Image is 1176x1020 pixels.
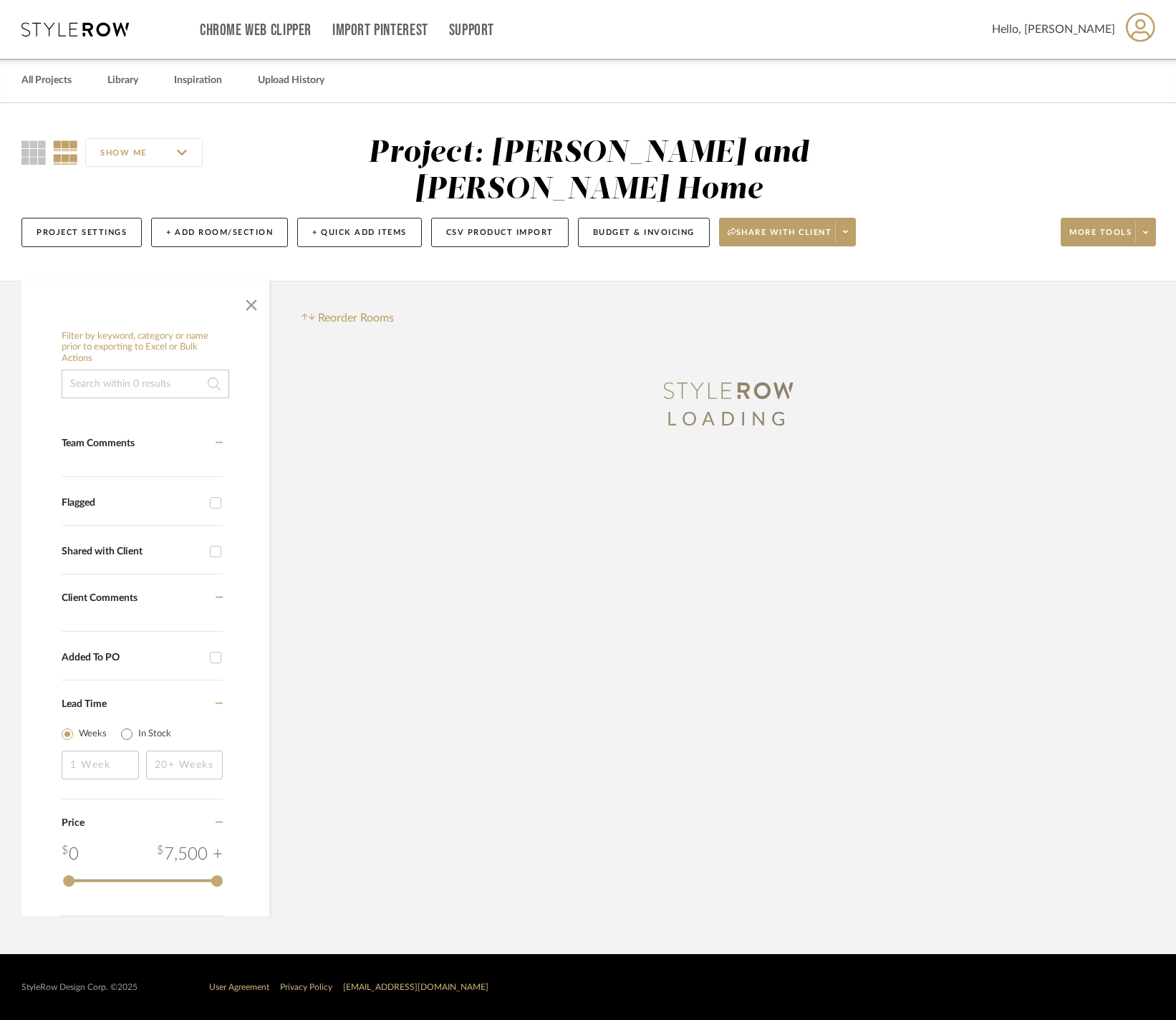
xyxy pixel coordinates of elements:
a: [EMAIL_ADDRESS][DOMAIN_NAME] [343,983,488,991]
button: Reorder Rooms [302,309,394,327]
button: More tools [1061,218,1156,246]
div: 0 [62,842,79,867]
label: Weeks [79,727,107,741]
button: Project Settings [21,218,142,247]
button: Close [237,288,266,317]
div: Added To PO [62,652,203,664]
span: Share with client [728,227,832,249]
span: Hello, [PERSON_NAME] [992,21,1115,38]
a: Chrome Web Clipper [200,24,312,37]
button: Share with client [719,218,857,246]
span: LOADING [667,410,790,429]
div: StyleRow Design Corp. ©2025 [21,982,138,993]
div: 7,500 + [157,842,223,867]
div: Shared with Client [62,546,203,558]
div: Project: [PERSON_NAME] and [PERSON_NAME] Home [368,138,809,205]
a: Library [107,71,138,90]
a: Import Pinterest [332,24,428,37]
button: + Quick Add Items [297,218,422,247]
a: User Agreement [209,983,269,991]
label: In Stock [138,727,171,741]
a: Privacy Policy [280,983,332,991]
span: More tools [1069,227,1132,249]
a: Inspiration [174,71,222,90]
input: 20+ Weeks [146,751,223,779]
span: Lead Time [62,699,107,709]
button: Budget & Invoicing [578,218,710,247]
span: Client Comments [62,593,138,603]
input: Search within 0 results [62,370,229,398]
span: Price [62,818,85,828]
a: Upload History [258,71,324,90]
span: Reorder Rooms [318,309,394,327]
h6: Filter by keyword, category or name prior to exporting to Excel or Bulk Actions [62,331,229,365]
button: CSV Product Import [431,218,569,247]
a: All Projects [21,71,72,90]
a: Support [449,24,494,37]
input: 1 Week [62,751,139,779]
span: Team Comments [62,438,135,448]
div: Flagged [62,497,203,509]
button: + Add Room/Section [151,218,288,247]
